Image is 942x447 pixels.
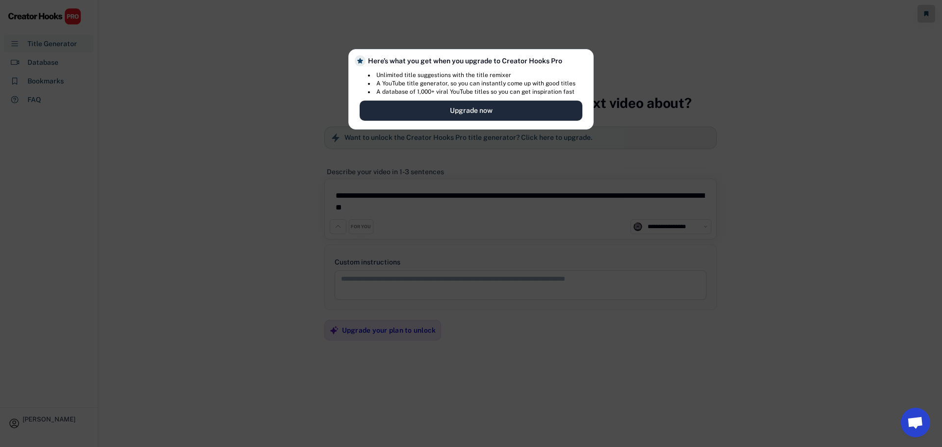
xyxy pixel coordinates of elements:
li: A database of 1,000+ viral YouTube titles so you can get inspiration fast [368,88,576,96]
li: Unlimited title suggestions with the title remixer [368,71,576,79]
div: Here’s what you get when you upgrade to Creator Hooks Pro [368,56,582,66]
a: Chat öffnen [901,408,930,437]
li: A YouTube title generator, so you can instantly come up with good titles [368,79,576,88]
button: Upgrade now [360,101,582,121]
